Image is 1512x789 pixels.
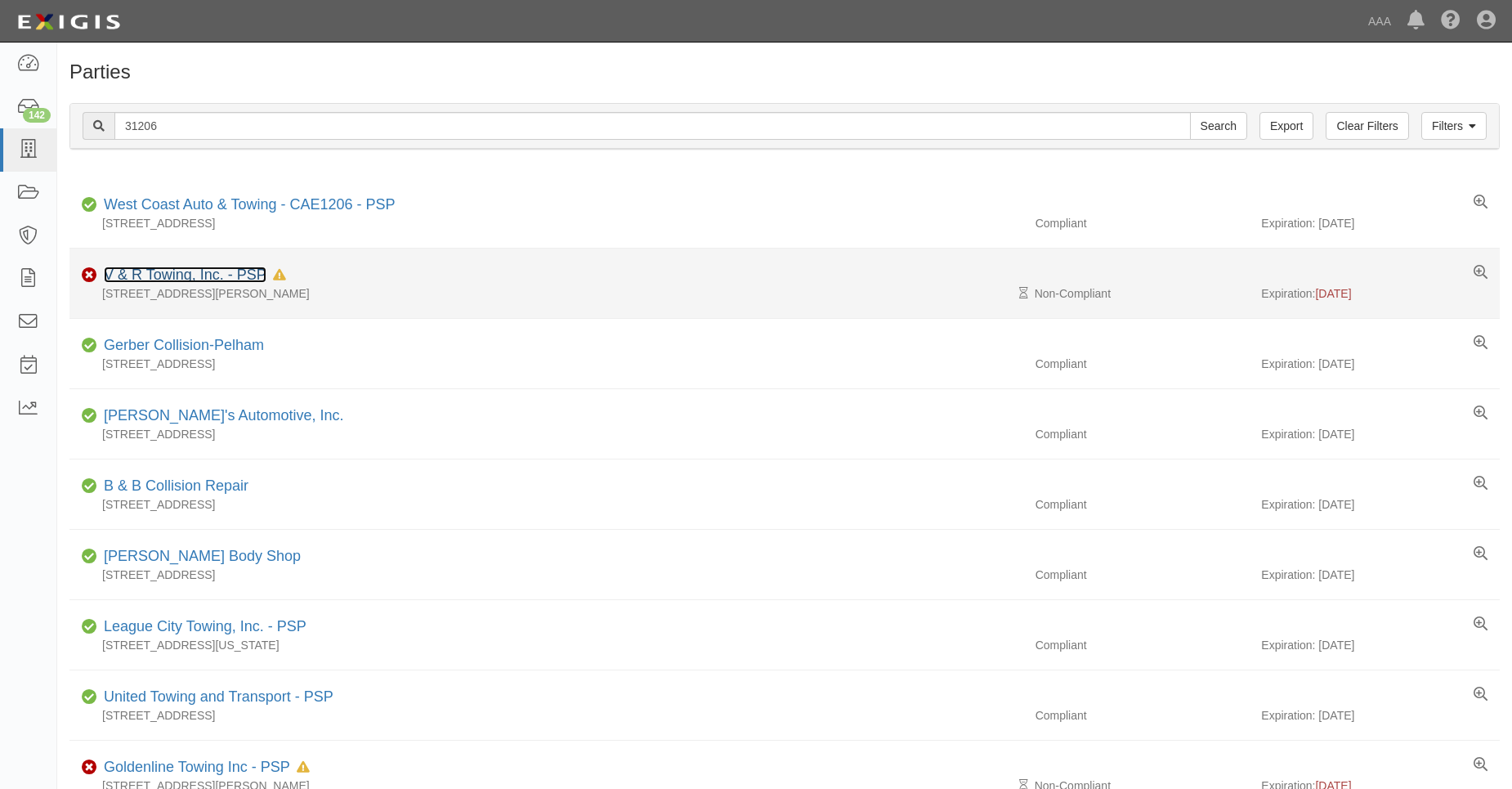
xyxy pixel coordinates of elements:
[1326,112,1408,140] a: Clear Filters
[82,410,97,422] i: Compliant
[69,285,1023,302] div: [STREET_ADDRESS][PERSON_NAME]
[69,637,1023,653] div: [STREET_ADDRESS][US_STATE]
[1023,496,1262,513] div: Compliant
[82,340,97,352] i: Compliant
[23,108,51,123] div: 142
[1261,426,1500,442] div: Expiration: [DATE]
[1259,112,1313,140] a: Export
[69,426,1023,442] div: [STREET_ADDRESS]
[1261,707,1500,724] div: Expiration: [DATE]
[1261,285,1500,302] div: Expiration:
[104,688,333,705] a: United Towing and Transport - PSP
[104,618,306,634] a: League City Towing, Inc. - PSP
[297,762,310,773] i: In Default since 08/29/2025
[1474,195,1487,211] a: View results summary
[82,551,97,563] i: Compliant
[1474,546,1487,563] a: View results summary
[69,215,1023,231] div: [STREET_ADDRESS]
[82,621,97,633] i: Compliant
[1023,567,1262,583] div: Compliant
[1023,426,1262,442] div: Compliant
[1474,757,1487,773] a: View results summary
[1261,356,1500,372] div: Expiration: [DATE]
[97,195,396,216] div: West Coast Auto & Towing - CAE1206 - PSP
[1190,112,1247,140] input: Search
[82,692,97,703] i: Compliant
[1023,356,1262,372] div: Compliant
[1421,112,1487,140] a: Filters
[97,687,333,708] div: United Towing and Transport - PSP
[1023,707,1262,724] div: Compliant
[69,567,1023,583] div: [STREET_ADDRESS]
[104,196,396,213] a: West Coast Auto & Towing - CAE1206 - PSP
[82,199,97,211] i: Compliant
[1474,687,1487,703] a: View results summary
[97,546,301,567] div: Duran's Body Shop
[82,270,97,281] i: Non-Compliant
[104,759,290,775] a: Goldenline Towing Inc - PSP
[97,476,248,497] div: B & B Collision Repair
[69,356,1023,372] div: [STREET_ADDRESS]
[1019,288,1028,299] i: Pending Review
[1474,406,1487,422] a: View results summary
[1261,496,1500,513] div: Expiration: [DATE]
[1023,637,1262,653] div: Compliant
[69,707,1023,724] div: [STREET_ADDRESS]
[104,407,344,424] a: [PERSON_NAME]'s Automotive, Inc.
[1360,5,1399,38] a: AAA
[69,61,1500,83] h1: Parties
[1474,335,1487,352] a: View results summary
[104,337,264,353] a: Gerber Collision-Pelham
[12,7,125,37] img: logo-5460c22ac91f19d4615b14bd174203de0afe785f0fc80cf4dbbc73dc1793850b.png
[97,406,344,427] div: Rick's Automotive, Inc.
[104,548,301,564] a: [PERSON_NAME] Body Shop
[104,477,248,494] a: B & B Collision Repair
[1474,265,1487,281] a: View results summary
[104,267,266,283] a: V & R Towing, Inc. - PSP
[97,265,286,286] div: V & R Towing, Inc. - PSP
[82,481,97,492] i: Compliant
[1474,476,1487,492] a: View results summary
[1261,567,1500,583] div: Expiration: [DATE]
[1261,215,1500,231] div: Expiration: [DATE]
[1441,11,1461,31] i: Help Center - Complianz
[1474,616,1487,633] a: View results summary
[69,496,1023,513] div: [STREET_ADDRESS]
[114,112,1191,140] input: Search
[273,270,286,281] i: In Default since 08/29/2025
[1023,285,1262,302] div: Non-Compliant
[97,616,306,638] div: League City Towing, Inc. - PSP
[1023,215,1262,231] div: Compliant
[97,335,264,356] div: Gerber Collision-Pelham
[1261,637,1500,653] div: Expiration: [DATE]
[97,757,310,778] div: Goldenline Towing Inc - PSP
[1315,287,1351,300] span: [DATE]
[82,762,97,773] i: Non-Compliant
